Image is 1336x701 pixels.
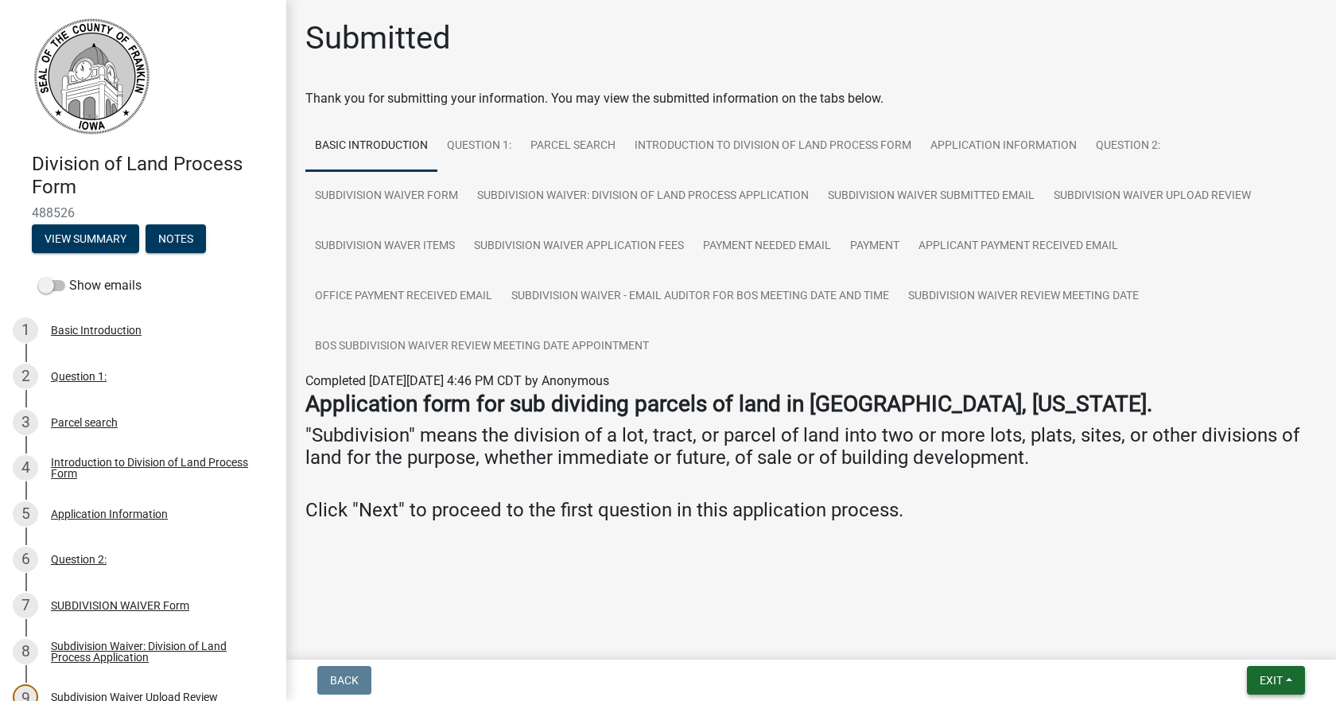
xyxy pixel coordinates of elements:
[38,276,142,295] label: Show emails
[625,121,921,172] a: Introduction to Division of Land Process Form
[921,121,1086,172] a: Application Information
[305,391,1152,417] strong: Application form for sub dividing parcels of land in [GEOGRAPHIC_DATA], [US_STATE].
[305,171,468,222] a: SUBDIVISION WAIVER Form
[330,674,359,687] span: Back
[51,508,168,520] div: Application Information
[305,89,1317,108] div: Thank you for submitting your information. You may view the submitted information on the tabs below.
[305,221,464,272] a: Subdivision Waver Items
[13,593,38,618] div: 7
[305,121,437,172] a: Basic Introduction
[464,221,693,272] a: Subdivision Waiver Application Fees
[51,554,107,565] div: Question 2:
[146,233,206,246] wm-modal-confirm: Notes
[32,153,274,199] h4: Division of Land Process Form
[1247,666,1305,695] button: Exit
[305,271,502,322] a: Office Payment Received Email
[693,221,841,272] a: Payment Needed Email
[841,221,909,272] a: Payment
[818,171,1044,222] a: Subdivision Waiver Submitted Email
[305,424,1317,493] h4: "Subdivision" means the division of a lot, tract, or parcel of land into two or more lots, plats,...
[1086,121,1170,172] a: Question 2:
[51,325,142,336] div: Basic Introduction
[468,171,818,222] a: Subdivision Waiver: Division of Land Process Application
[51,417,118,428] div: Parcel search
[521,121,625,172] a: Parcel search
[13,639,38,664] div: 8
[13,501,38,527] div: 5
[502,271,899,322] a: Subdivision Waiver - Email Auditor For BOS Meeting Date and Time
[32,233,139,246] wm-modal-confirm: Summary
[13,364,38,389] div: 2
[899,271,1148,322] a: Subdivision Waiver Review Meeting Date
[13,410,38,435] div: 3
[13,455,38,481] div: 4
[51,641,261,663] div: Subdivision Waiver: Division of Land Process Application
[909,221,1128,272] a: Applicant Payment Received Email
[305,321,658,372] a: BOS Subdivision Waiver Review Meeting Date Appointment
[146,224,206,253] button: Notes
[305,373,609,388] span: Completed [DATE][DATE] 4:46 PM CDT by Anonymous
[13,317,38,343] div: 1
[32,17,151,136] img: Franklin County, Iowa
[32,205,254,220] span: 488526
[1260,674,1283,687] span: Exit
[317,666,371,695] button: Back
[32,224,139,253] button: View Summary
[13,547,38,572] div: 6
[51,600,189,611] div: SUBDIVISION WAIVER Form
[1044,171,1260,222] a: Subdivision Waiver Upload Review
[305,499,1317,522] h4: Click "Next" to proceed to the first question in this application process.
[51,457,261,479] div: Introduction to Division of Land Process Form
[305,19,451,57] h1: Submitted
[437,121,521,172] a: Question 1:
[51,371,107,382] div: Question 1:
